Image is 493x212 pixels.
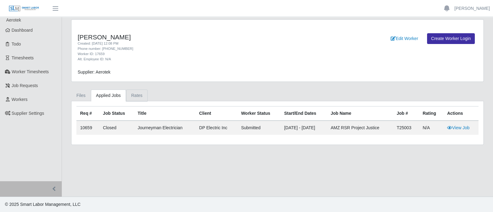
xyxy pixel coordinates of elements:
[327,106,393,121] th: Job Name
[5,202,80,207] span: © 2025 Smart Labor Management, LLC
[443,106,479,121] th: Actions
[134,106,196,121] th: Title
[237,121,280,135] td: submitted
[99,106,134,121] th: Job Status
[12,55,34,60] span: Timesheets
[419,106,444,121] th: Rating
[12,83,38,88] span: Job Requests
[99,121,134,135] td: Closed
[91,90,126,102] a: Applied Jobs
[12,111,44,116] span: Supplier Settings
[387,33,422,44] a: Edit Worker
[78,70,111,74] span: Supplier: Aerotek
[134,121,196,135] td: Journeyman Electrician
[419,121,444,135] td: N/A
[12,42,21,46] span: Todo
[71,90,91,102] a: Files
[126,90,148,102] a: Rates
[76,106,99,121] th: Req #
[393,121,419,135] td: T25003
[76,121,99,135] td: 10659
[454,5,490,12] a: [PERSON_NAME]
[78,41,307,46] div: Created: [DATE] 12:08 PM
[195,121,237,135] td: DP Electric Inc
[9,5,39,12] img: SLM Logo
[280,121,327,135] td: [DATE] - [DATE]
[6,18,21,22] span: Aerotek
[78,57,307,62] div: Alt. Employee ID: N/A
[78,33,307,41] h4: [PERSON_NAME]
[12,69,49,74] span: Worker Timesheets
[327,121,393,135] td: AMZ RSR Project Justice
[78,46,307,51] div: Phone number: [PHONE_NUMBER]
[393,106,419,121] th: Job #
[78,51,307,57] div: Worker ID: 17659
[280,106,327,121] th: Start/End Dates
[195,106,237,121] th: Client
[12,28,33,33] span: Dashboard
[237,106,280,121] th: Worker Status
[447,125,470,130] a: View Job
[427,33,475,44] a: Create Worker Login
[12,97,28,102] span: Workers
